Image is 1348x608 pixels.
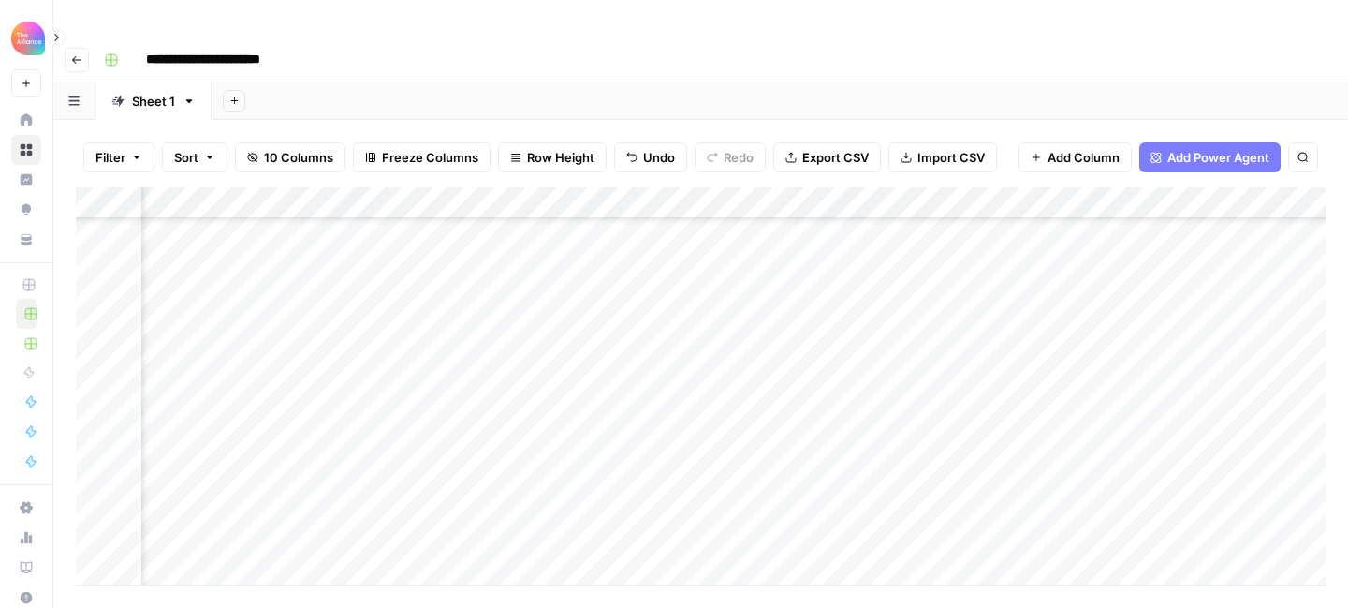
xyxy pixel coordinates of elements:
[11,225,41,255] a: Your Data
[235,142,345,172] button: 10 Columns
[724,148,754,167] span: Redo
[802,148,869,167] span: Export CSV
[498,142,607,172] button: Row Height
[264,148,333,167] span: 10 Columns
[1018,142,1132,172] button: Add Column
[11,105,41,135] a: Home
[162,142,227,172] button: Sort
[132,92,175,111] div: Sheet 1
[11,195,41,225] a: Opportunities
[95,148,125,167] span: Filter
[11,553,41,583] a: Learning Hub
[1139,142,1281,172] button: Add Power Agent
[174,148,198,167] span: Sort
[83,142,154,172] button: Filter
[917,148,985,167] span: Import CSV
[1048,148,1120,167] span: Add Column
[695,142,766,172] button: Redo
[353,142,491,172] button: Freeze Columns
[11,165,41,195] a: Insights
[11,22,45,55] img: Alliance Logo
[11,493,41,523] a: Settings
[1167,148,1269,167] span: Add Power Agent
[95,82,212,120] a: Sheet 1
[643,148,675,167] span: Undo
[11,15,41,62] button: Workspace: Alliance
[614,142,687,172] button: Undo
[382,148,478,167] span: Freeze Columns
[11,523,41,553] a: Usage
[888,142,997,172] button: Import CSV
[11,135,41,165] a: Browse
[773,142,881,172] button: Export CSV
[527,148,594,167] span: Row Height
